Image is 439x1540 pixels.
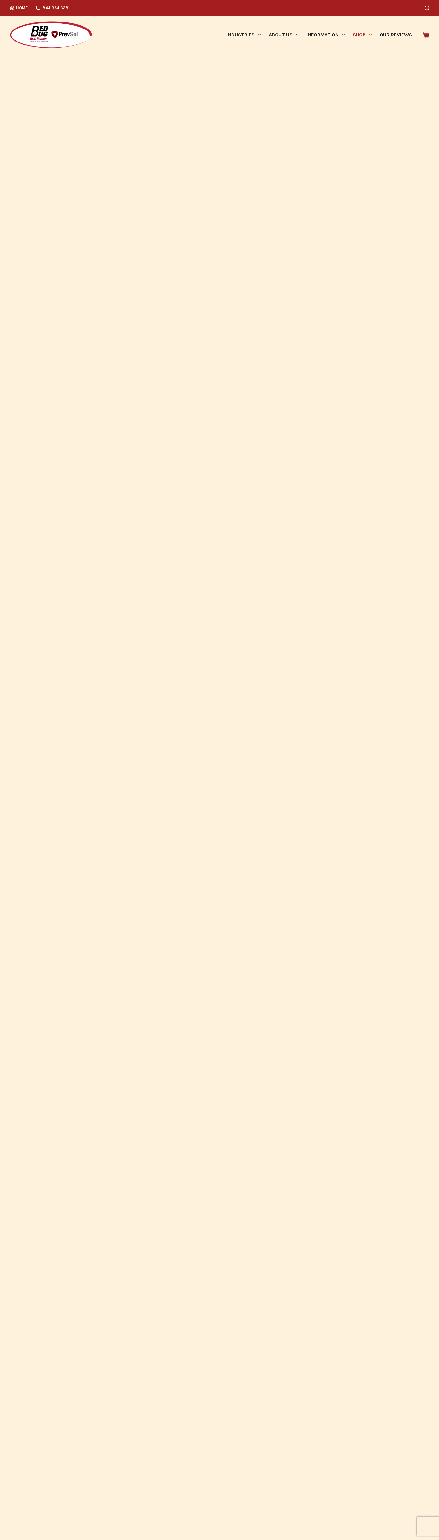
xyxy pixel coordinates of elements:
[10,21,93,49] img: Prevsol/Bed Bug Heat Doctor
[349,16,376,54] a: Shop
[303,16,349,54] a: Information
[425,6,429,10] button: Search
[265,16,302,54] a: About Us
[376,16,416,54] a: Our Reviews
[222,16,416,54] nav: Primary
[222,16,265,54] a: Industries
